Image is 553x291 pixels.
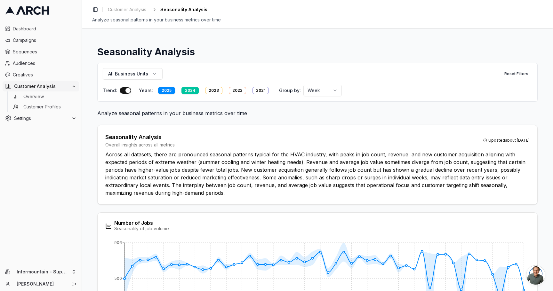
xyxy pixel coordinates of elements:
[3,267,79,277] button: Intermountain - Superior Water & Air
[14,83,69,90] span: Customer Analysis
[526,265,545,285] div: Open chat
[252,87,269,94] div: 2021
[97,109,538,117] p: Analyze seasonal patterns in your business metrics over time
[11,102,71,111] a: Customer Profiles
[3,58,79,68] a: Audiences
[13,72,76,78] span: Creatives
[3,113,79,123] button: Settings
[23,93,44,100] span: Overview
[105,5,207,14] nav: breadcrumb
[501,69,532,79] button: Reset Filters
[13,49,76,55] span: Sequences
[108,71,148,77] span: All Business Units
[13,37,76,43] span: Campaigns
[226,85,249,96] button: Toggle year 2022
[203,85,225,96] button: Toggle year 2023
[14,115,69,122] span: Settings
[105,133,175,142] div: Seasonality Analysis
[69,279,78,288] button: Log out
[103,68,163,80] button: All Business Units
[103,87,117,94] span: Trend:
[105,142,175,148] div: Overall insights across all metrics
[488,138,530,143] span: Updated about [DATE]
[179,85,201,96] button: Toggle year 2024
[115,276,122,281] tspan: 500
[181,87,199,94] div: 2024
[105,5,149,14] a: Customer Analysis
[17,269,69,275] span: Intermountain - Superior Water & Air
[160,6,207,13] span: Seasonality Analysis
[92,17,543,23] div: Analyze seasonal patterns in your business metrics over time
[3,47,79,57] a: Sequences
[114,240,122,245] tspan: 906
[250,85,271,96] button: Toggle year 2021
[229,87,246,94] div: 2022
[11,92,71,101] a: Overview
[3,81,79,91] button: Customer Analysis
[17,281,64,287] a: [PERSON_NAME]
[13,26,76,32] span: Dashboard
[108,6,146,13] span: Customer Analysis
[13,60,76,67] span: Audiences
[3,35,79,45] a: Campaigns
[279,87,301,94] span: Group by:
[114,220,169,225] div: Number of Jobs
[114,225,169,232] div: Seasonality of job volume
[23,104,61,110] span: Customer Profiles
[158,87,175,94] div: 2025
[3,24,79,34] a: Dashboard
[156,85,178,96] button: Toggle year 2025
[205,87,222,94] div: 2023
[105,151,530,197] p: Across all datasets, there are pronounced seasonal patterns typical for the HVAC industry, with p...
[3,70,79,80] a: Creatives
[139,87,153,94] span: Years:
[97,46,538,58] h1: Seasonality Analysis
